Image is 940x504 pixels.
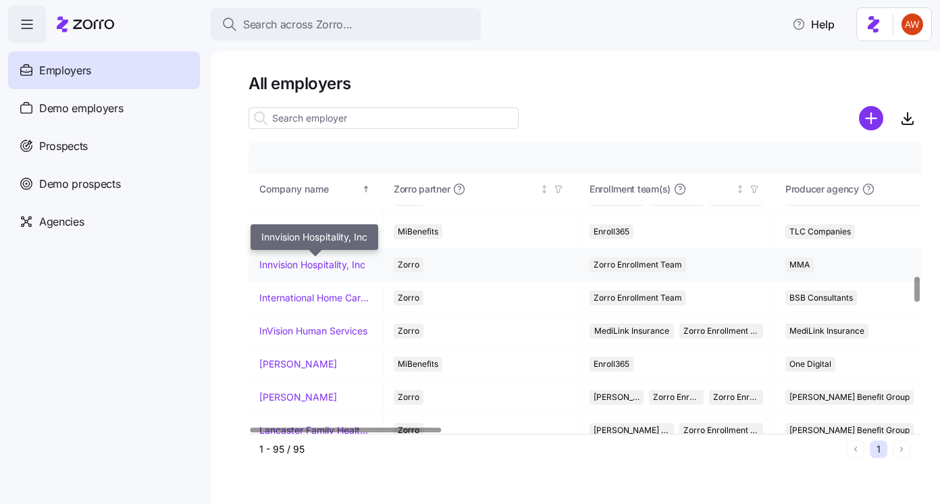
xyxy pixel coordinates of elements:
[594,324,669,338] span: MediLink Insurance
[39,213,84,230] span: Agencies
[713,390,759,405] span: Zorro Enrollment Experts
[859,106,883,130] svg: add icon
[398,390,419,405] span: Zorro
[594,423,670,438] span: [PERSON_NAME] Benefit Group
[789,257,810,272] span: MMA
[398,357,438,372] span: MiBenefits
[259,324,367,338] a: InVision Human Services
[789,291,853,305] span: BSB Consultants
[594,357,629,372] span: Enroll365
[781,11,845,38] button: Help
[683,423,760,438] span: Zorro Enrollment Team
[789,224,851,239] span: TLC Companies
[398,291,419,305] span: Zorro
[792,16,835,32] span: Help
[361,184,371,194] div: Sorted ascending
[789,357,831,372] span: One Digital
[39,138,88,155] span: Prospects
[259,390,337,404] a: [PERSON_NAME]
[39,100,124,117] span: Demo employers
[259,357,337,371] a: [PERSON_NAME]
[594,224,629,239] span: Enroll365
[249,174,384,205] th: Company nameSorted ascending
[735,184,745,194] div: Not sorted
[594,390,639,405] span: [PERSON_NAME] Benefit Group
[398,257,419,272] span: Zorro
[259,291,372,305] a: International Home Care Services of NY, LLC
[259,258,365,272] a: Innvision Hospitality, Inc
[8,89,200,127] a: Demo employers
[8,165,200,203] a: Demo prospects
[902,14,923,35] img: 3c671664b44671044fa8929adf5007c6
[211,8,481,41] button: Search across Zorro...
[594,257,682,272] span: Zorro Enrollment Team
[39,176,121,193] span: Demo prospects
[847,440,864,458] button: Previous page
[579,174,775,205] th: Enrollment team(s)Not sorted
[249,107,519,129] input: Search employer
[259,225,352,238] a: HQ Marine Transport
[594,291,682,305] span: Zorro Enrollment Team
[785,182,859,196] span: Producer agency
[8,203,200,241] a: Agencies
[259,182,359,197] div: Company name
[870,440,887,458] button: 1
[590,182,671,196] span: Enrollment team(s)
[398,423,419,438] span: Zorro
[540,184,549,194] div: Not sorted
[398,224,438,239] span: MiBenefits
[789,390,910,405] span: [PERSON_NAME] Benefit Group
[398,324,419,338] span: Zorro
[394,182,450,196] span: Zorro partner
[243,16,352,33] span: Search across Zorro...
[259,443,841,456] div: 1 - 95 / 95
[259,424,372,437] a: Lancaster Family Health Care Clinic LC
[249,73,921,94] h1: All employers
[893,440,910,458] button: Next page
[789,324,864,338] span: MediLink Insurance
[683,324,760,338] span: Zorro Enrollment Team
[39,62,91,79] span: Employers
[8,127,200,165] a: Prospects
[789,423,910,438] span: [PERSON_NAME] Benefit Group
[653,390,699,405] span: Zorro Enrollment Team
[383,174,579,205] th: Zorro partnerNot sorted
[8,51,200,89] a: Employers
